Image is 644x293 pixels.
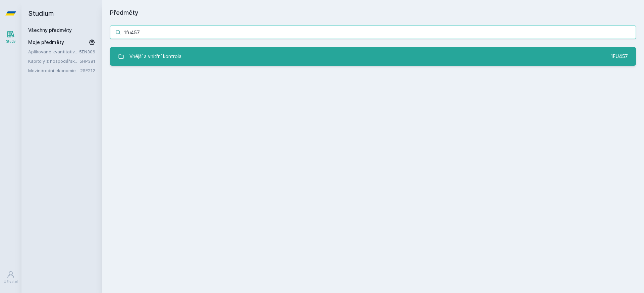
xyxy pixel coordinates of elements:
input: Název nebo ident předmětu… [110,26,636,39]
h1: Předměty [110,8,636,17]
a: Mezinárodní ekonomie [28,67,80,74]
a: Kapitoly z hospodářské politiky [28,58,79,64]
div: Study [6,39,16,44]
a: 2SE212 [80,68,95,73]
a: 5EN306 [79,49,95,54]
div: Vnější a vnitřní kontrola [129,50,181,63]
a: Vnější a vnitřní kontrola 1FU457 [110,47,636,66]
a: Aplikované kvantitativní metody I [28,48,79,55]
a: Všechny předměty [28,27,72,33]
span: Moje předměty [28,39,64,46]
div: Uživatel [4,279,18,284]
a: Study [1,27,20,47]
a: Uživatel [1,267,20,288]
a: 5HP381 [79,58,95,64]
div: 1FU457 [611,53,628,60]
